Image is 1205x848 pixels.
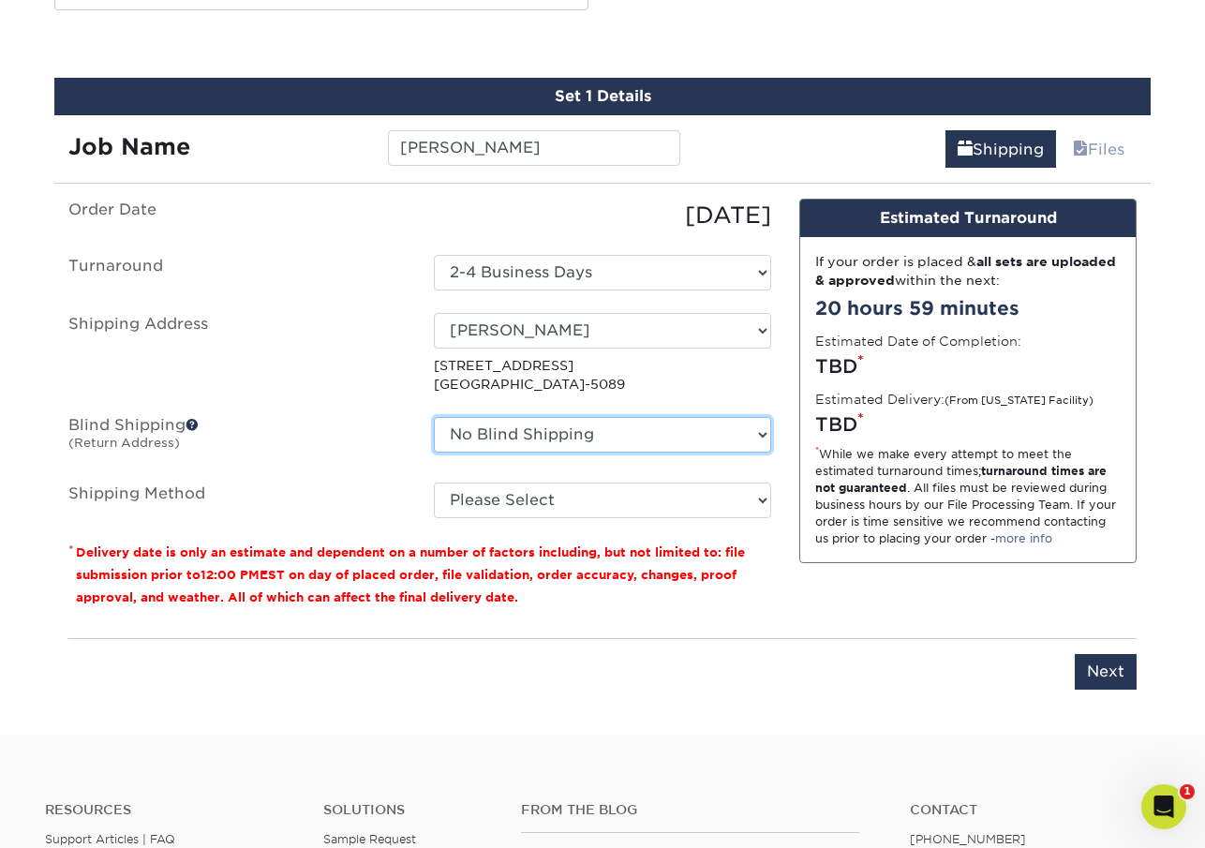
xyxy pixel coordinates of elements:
[323,802,494,818] h4: Solutions
[958,141,973,158] span: shipping
[68,133,190,160] strong: Job Name
[54,78,1151,115] div: Set 1 Details
[945,130,1056,168] a: Shipping
[201,568,260,582] span: 12:00 PM
[800,200,1136,237] div: Estimated Turnaround
[945,394,1093,407] small: (From [US_STATE] Facility)
[54,483,420,518] label: Shipping Method
[815,352,1121,380] div: TBD
[815,332,1021,350] label: Estimated Date of Completion:
[323,832,416,846] a: Sample Request
[54,417,420,460] label: Blind Shipping
[434,356,771,394] p: [STREET_ADDRESS] [GEOGRAPHIC_DATA]-5089
[910,832,1026,846] a: [PHONE_NUMBER]
[1061,130,1137,168] a: Files
[1180,784,1195,799] span: 1
[1141,784,1186,829] iframe: Intercom live chat
[995,531,1052,545] a: more info
[815,464,1107,495] strong: turnaround times are not guaranteed
[45,802,295,818] h4: Resources
[815,390,1093,409] label: Estimated Delivery:
[388,130,679,166] input: Enter a job name
[815,294,1121,322] div: 20 hours 59 minutes
[54,313,420,394] label: Shipping Address
[54,255,420,290] label: Turnaround
[910,802,1160,818] a: Contact
[68,436,180,450] small: (Return Address)
[420,199,785,232] div: [DATE]
[815,446,1121,547] div: While we make every attempt to meet the estimated turnaround times; . All files must be reviewed ...
[815,252,1121,290] div: If your order is placed & within the next:
[1075,654,1137,690] input: Next
[54,199,420,232] label: Order Date
[1073,141,1088,158] span: files
[76,545,745,604] small: Delivery date is only an estimate and dependent on a number of factors including, but not limited...
[815,410,1121,439] div: TBD
[521,802,859,818] h4: From the Blog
